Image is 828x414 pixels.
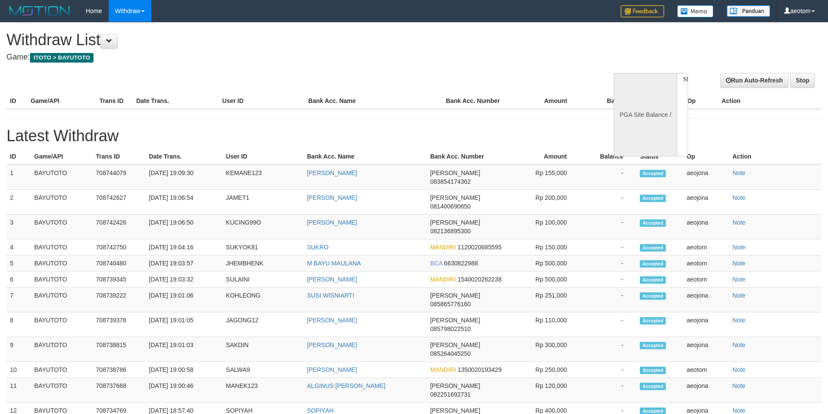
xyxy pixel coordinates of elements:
td: [DATE] 19:09:30 [146,165,223,190]
a: Note [732,276,745,283]
span: MANDIRI [430,244,456,251]
td: BAYUTOTO [31,255,93,272]
td: 708744079 [93,165,146,190]
td: aeojona [683,312,729,337]
td: 3 [7,215,31,239]
td: aeojona [683,378,729,403]
td: 708740480 [93,255,146,272]
td: 708737668 [93,378,146,403]
a: [PERSON_NAME] [307,366,357,373]
a: SUKRO [307,244,329,251]
td: 8 [7,312,31,337]
td: aeojona [683,288,729,312]
span: Accepted [640,276,666,284]
td: BAYUTOTO [31,312,93,337]
th: Trans ID [93,149,146,165]
td: aeojona [683,190,729,215]
th: Op [684,93,718,109]
td: [DATE] 19:01:05 [146,312,223,337]
td: 708738786 [93,362,146,378]
td: 708739378 [93,312,146,337]
span: Accepted [640,342,666,349]
td: SALWA9 [223,362,303,378]
th: Op [683,149,729,165]
td: 9 [7,337,31,362]
a: [PERSON_NAME] [307,219,357,226]
h1: Latest Withdraw [7,127,821,145]
img: Feedback.jpg [621,5,664,17]
img: panduan.png [727,5,770,17]
td: JAMET1 [223,190,303,215]
td: aeotom [683,362,729,378]
td: aeotom [683,272,729,288]
td: aeotom [683,255,729,272]
th: Action [718,93,821,109]
a: [PERSON_NAME] [307,317,357,324]
td: aeojona [683,215,729,239]
span: Accepted [640,367,666,374]
td: Rp 110,000 [509,312,580,337]
th: Bank Acc. Name [305,93,442,109]
span: [PERSON_NAME] [430,317,480,324]
td: - [580,312,636,337]
td: KEMANE123 [223,165,303,190]
a: [PERSON_NAME] [307,341,357,348]
a: SOPIYAH [307,407,333,414]
td: BAYUTOTO [31,378,93,403]
span: [PERSON_NAME] [430,407,480,414]
span: [PERSON_NAME] [430,292,480,299]
img: MOTION_logo.png [7,4,73,17]
td: 6 [7,272,31,288]
th: Trans ID [96,93,133,109]
th: Bank Acc. Name [303,149,427,165]
td: 11 [7,378,31,403]
span: 1350020193429 [458,366,502,373]
span: 1540020262238 [458,276,502,283]
td: - [580,378,636,403]
td: - [580,190,636,215]
td: 4 [7,239,31,255]
td: Rp 500,000 [509,272,580,288]
span: Accepted [640,195,666,202]
span: 082136895300 [430,228,471,235]
td: - [580,165,636,190]
span: [PERSON_NAME] [430,341,480,348]
span: 085798022510 [430,325,471,332]
span: Accepted [640,383,666,390]
span: Accepted [640,260,666,268]
span: 085865776160 [430,301,471,308]
th: Game/API [27,93,96,109]
span: ITOTO > BAYUTOTO [30,53,93,63]
td: BAYUTOTO [31,362,93,378]
td: aeojona [683,165,729,190]
th: Date Trans. [146,149,223,165]
a: Stop [790,73,815,88]
td: [DATE] 19:06:50 [146,215,223,239]
td: KOHLEONG [223,288,303,312]
td: 708739345 [93,272,146,288]
span: MANDIRI [430,366,456,373]
td: KUCING99O [223,215,303,239]
td: Rp 251,000 [509,288,580,312]
span: [PERSON_NAME] [430,219,480,226]
a: Note [732,407,745,414]
a: Note [732,219,745,226]
a: Note [732,244,745,251]
th: Game/API [31,149,93,165]
td: 5 [7,255,31,272]
span: Accepted [640,219,666,227]
td: - [580,239,636,255]
a: [PERSON_NAME] [307,169,357,176]
span: [PERSON_NAME] [430,194,480,201]
a: [PERSON_NAME] [307,276,357,283]
span: 085264045250 [430,350,471,357]
td: Rp 200,000 [509,190,580,215]
span: Accepted [640,244,666,252]
th: Date Trans. [133,93,219,109]
td: Rp 150,000 [509,239,580,255]
span: [PERSON_NAME] [430,382,480,389]
th: Bank Acc. Number [427,149,509,165]
td: - [580,288,636,312]
a: Note [732,194,745,201]
th: Amount [509,149,580,165]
